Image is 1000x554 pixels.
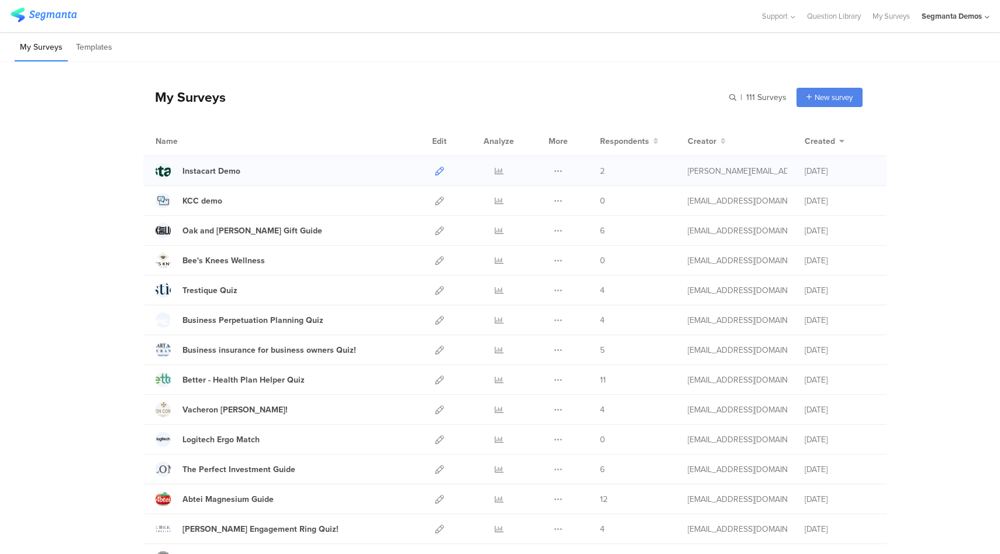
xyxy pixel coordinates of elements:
[156,253,265,268] a: Bee's Knees Wellness
[805,314,875,326] div: [DATE]
[805,374,875,386] div: [DATE]
[156,283,237,298] a: Trestique Quiz
[805,195,875,207] div: [DATE]
[182,344,356,356] div: Business insurance for business owners Quiz!
[805,344,875,356] div: [DATE]
[182,314,323,326] div: Business Perpetuation Planning Quiz
[805,165,875,177] div: [DATE]
[600,135,649,147] span: Respondents
[815,92,853,103] span: New survey
[182,433,260,446] div: Logitech Ergo Match
[546,126,571,156] div: More
[481,126,516,156] div: Analyze
[427,126,452,156] div: Edit
[143,87,226,107] div: My Surveys
[805,463,875,476] div: [DATE]
[688,404,787,416] div: eliran@segmanta.com
[182,493,274,505] div: Abtei Magnesium Guide
[182,523,339,535] div: De Beers Engagement Ring Quiz!
[182,284,237,297] div: Trestique Quiz
[688,523,787,535] div: eliran@segmanta.com
[805,135,844,147] button: Created
[805,254,875,267] div: [DATE]
[156,342,356,357] a: Business insurance for business owners Quiz!
[600,374,606,386] span: 11
[688,314,787,326] div: eliran@segmanta.com
[805,225,875,237] div: [DATE]
[15,34,68,61] li: My Surveys
[156,312,323,328] a: Business Perpetuation Planning Quiz
[805,284,875,297] div: [DATE]
[746,91,787,104] span: 111 Surveys
[600,493,608,505] span: 12
[156,521,339,536] a: [PERSON_NAME] Engagement Ring Quiz!
[688,493,787,505] div: eliran@segmanta.com
[688,254,787,267] div: channelle@segmanta.com
[156,432,260,447] a: Logitech Ergo Match
[600,463,605,476] span: 6
[600,165,605,177] span: 2
[688,195,787,207] div: shai@segmanta.com
[688,374,787,386] div: eliran@segmanta.com
[805,135,835,147] span: Created
[688,344,787,356] div: eliran@segmanta.com
[600,344,605,356] span: 5
[688,284,787,297] div: channelle@segmanta.com
[688,165,787,177] div: riel@segmanta.com
[182,254,265,267] div: Bee's Knees Wellness
[805,404,875,416] div: [DATE]
[688,433,787,446] div: eliran@segmanta.com
[762,11,788,22] span: Support
[688,135,726,147] button: Creator
[156,163,240,178] a: Instacart Demo
[156,372,305,387] a: Better - Health Plan Helper Quiz
[600,523,605,535] span: 4
[600,225,605,237] span: 6
[805,433,875,446] div: [DATE]
[600,254,605,267] span: 0
[182,404,288,416] div: Vacheron Constantin Quiz!
[182,225,322,237] div: Oak and Luna Gift Guide
[805,493,875,505] div: [DATE]
[600,404,605,416] span: 4
[11,8,77,22] img: segmanta logo
[688,135,716,147] span: Creator
[805,523,875,535] div: [DATE]
[600,284,605,297] span: 4
[156,223,322,238] a: Oak and [PERSON_NAME] Gift Guide
[688,225,787,237] div: channelle@segmanta.com
[182,463,295,476] div: The Perfect Investment Guide
[182,374,305,386] div: Better - Health Plan Helper Quiz
[156,193,222,208] a: KCC demo
[71,34,118,61] li: Templates
[600,135,658,147] button: Respondents
[600,195,605,207] span: 0
[600,433,605,446] span: 0
[922,11,982,22] div: Segmanta Demos
[600,314,605,326] span: 4
[156,135,226,147] div: Name
[156,402,288,417] a: Vacheron [PERSON_NAME]!
[182,195,222,207] div: KCC demo
[156,462,295,477] a: The Perfect Investment Guide
[739,91,744,104] span: |
[688,463,787,476] div: eliran@segmanta.com
[156,491,274,507] a: Abtei Magnesium Guide
[182,165,240,177] div: Instacart Demo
